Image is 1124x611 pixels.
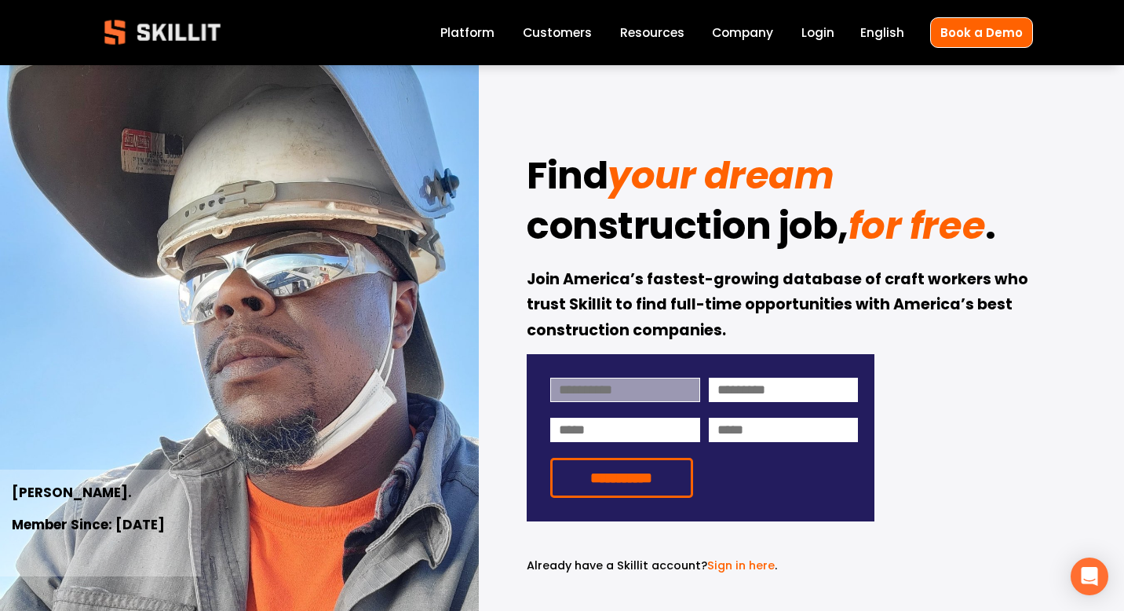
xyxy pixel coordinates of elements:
em: your dream [608,149,834,202]
em: for free [848,199,985,252]
span: Resources [620,24,684,42]
div: Open Intercom Messenger [1071,558,1108,595]
a: folder dropdown [620,22,684,43]
strong: Join America’s fastest-growing database of craft workers who trust Skillit to find full-time oppo... [527,268,1031,345]
img: Skillit [91,9,234,56]
span: Already have a Skillit account? [527,558,707,573]
a: Book a Demo [930,17,1033,48]
strong: Find [527,147,608,211]
a: Platform [440,22,494,43]
strong: construction job, [527,197,848,262]
a: Sign in here [707,558,775,573]
a: Customers [523,22,592,43]
div: language picker [860,22,904,43]
span: English [860,24,904,42]
p: . [527,557,874,575]
strong: . [985,197,996,262]
a: Company [712,22,773,43]
a: Login [801,22,834,43]
strong: Member Since: [DATE] [12,514,165,537]
strong: [PERSON_NAME]. [12,482,132,505]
